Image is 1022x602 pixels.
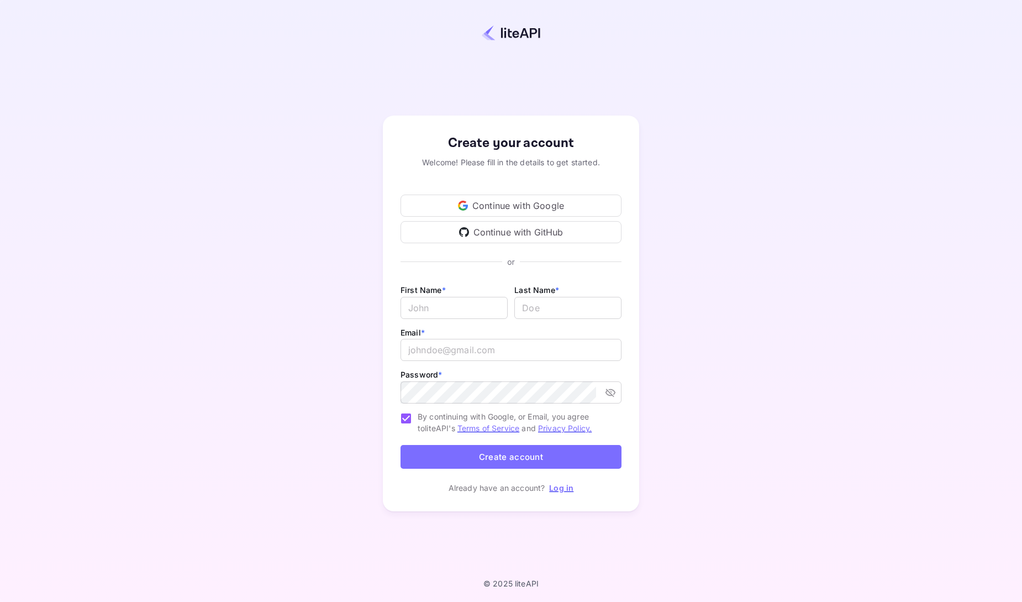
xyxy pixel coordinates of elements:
[401,156,621,168] div: Welcome! Please fill in the details to get started.
[457,423,519,433] a: Terms of Service
[401,370,442,379] label: Password
[401,221,621,243] div: Continue with GitHub
[549,483,573,493] a: Log in
[482,25,540,41] img: liteapi
[538,423,592,433] a: Privacy Policy.
[401,297,508,319] input: John
[418,411,613,434] span: By continuing with Google, or Email, you agree to liteAPI's and
[600,383,620,402] button: toggle password visibility
[401,328,425,337] label: Email
[401,195,621,217] div: Continue with Google
[401,133,621,153] div: Create your account
[514,297,621,319] input: Doe
[514,285,559,295] label: Last Name
[483,579,539,588] p: © 2025 liteAPI
[401,285,446,295] label: First Name
[401,445,621,469] button: Create account
[449,482,545,494] p: Already have an account?
[401,339,621,361] input: johndoe@gmail.com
